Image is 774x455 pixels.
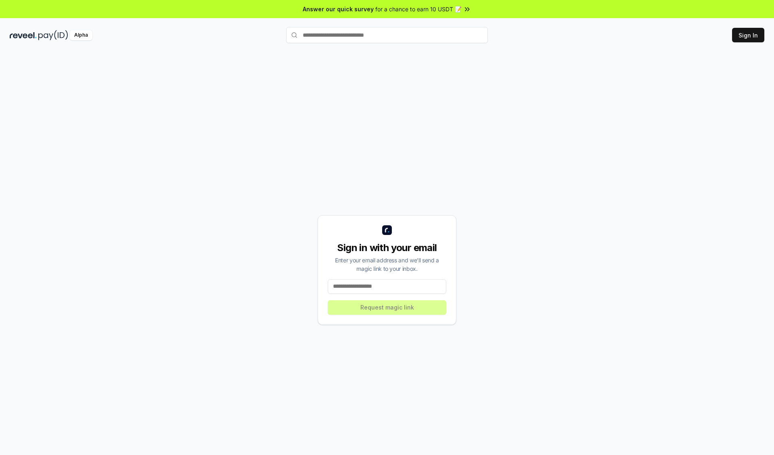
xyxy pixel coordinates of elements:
div: Alpha [70,30,92,40]
div: Enter your email address and we’ll send a magic link to your inbox. [328,256,446,273]
span: Answer our quick survey [303,5,374,13]
img: logo_small [382,225,392,235]
span: for a chance to earn 10 USDT 📝 [375,5,462,13]
img: pay_id [38,30,68,40]
img: reveel_dark [10,30,37,40]
button: Sign In [732,28,764,42]
div: Sign in with your email [328,241,446,254]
